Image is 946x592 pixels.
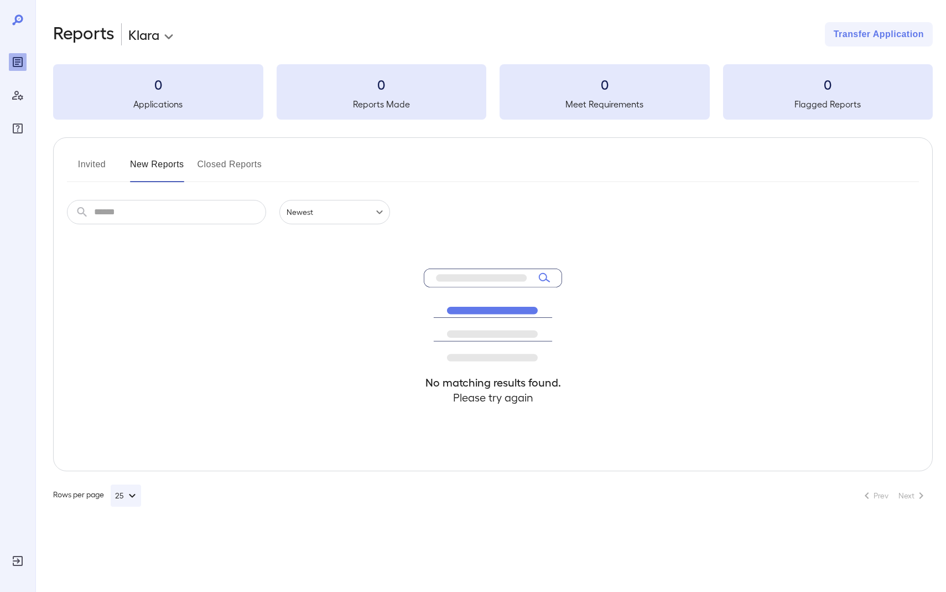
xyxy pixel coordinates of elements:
[53,64,933,120] summary: 0Applications0Reports Made0Meet Requirements0Flagged Reports
[500,97,710,111] h5: Meet Requirements
[53,485,141,507] div: Rows per page
[723,75,933,93] h3: 0
[277,97,487,111] h5: Reports Made
[128,25,159,43] p: Klara
[9,86,27,104] div: Manage Users
[9,53,27,71] div: Reports
[53,22,115,47] h2: Reports
[53,75,263,93] h3: 0
[855,487,933,505] nav: pagination navigation
[424,375,562,390] h4: No matching results found.
[500,75,710,93] h3: 0
[277,75,487,93] h3: 0
[67,156,117,182] button: Invited
[9,120,27,137] div: FAQ
[424,390,562,405] h4: Please try again
[197,156,262,182] button: Closed Reports
[279,200,390,224] div: Newest
[825,22,933,47] button: Transfer Application
[111,485,141,507] button: 25
[130,156,184,182] button: New Reports
[53,97,263,111] h5: Applications
[9,552,27,570] div: Log Out
[723,97,933,111] h5: Flagged Reports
